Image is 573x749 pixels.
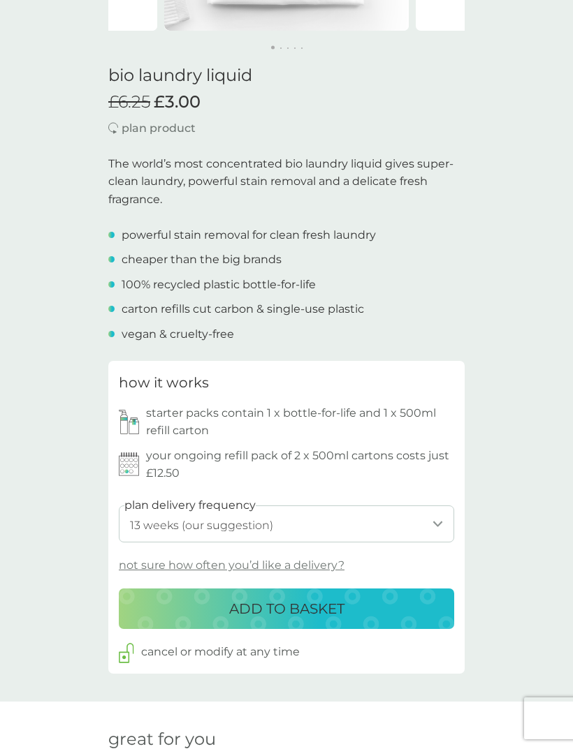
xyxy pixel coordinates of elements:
[122,276,316,294] p: 100% recycled plastic bottle-for-life
[146,447,454,482] p: your ongoing refill pack of 2 x 500ml cartons costs just £12.50
[122,300,364,318] p: carton refills cut carbon & single-use plastic
[141,643,300,661] p: cancel or modify at any time
[108,92,150,112] span: £6.25
[119,371,209,394] h3: how it works
[124,496,256,514] label: plan delivery frequency
[108,155,465,209] p: The world’s most concentrated bio laundry liquid gives super-clean laundry, powerful stain remova...
[119,556,344,574] p: not sure how often you’d like a delivery?
[122,325,234,343] p: vegan & cruelty-free
[229,598,344,620] p: ADD TO BASKET
[122,119,196,138] p: plan product
[122,226,376,244] p: powerful stain removal for clean fresh laundry
[119,588,454,629] button: ADD TO BASKET
[122,251,282,269] p: cheaper than the big brands
[108,66,465,86] h1: bio laundry liquid
[146,404,454,440] p: starter packs contain 1 x bottle-for-life and 1 x 500ml refill carton
[154,92,201,112] span: £3.00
